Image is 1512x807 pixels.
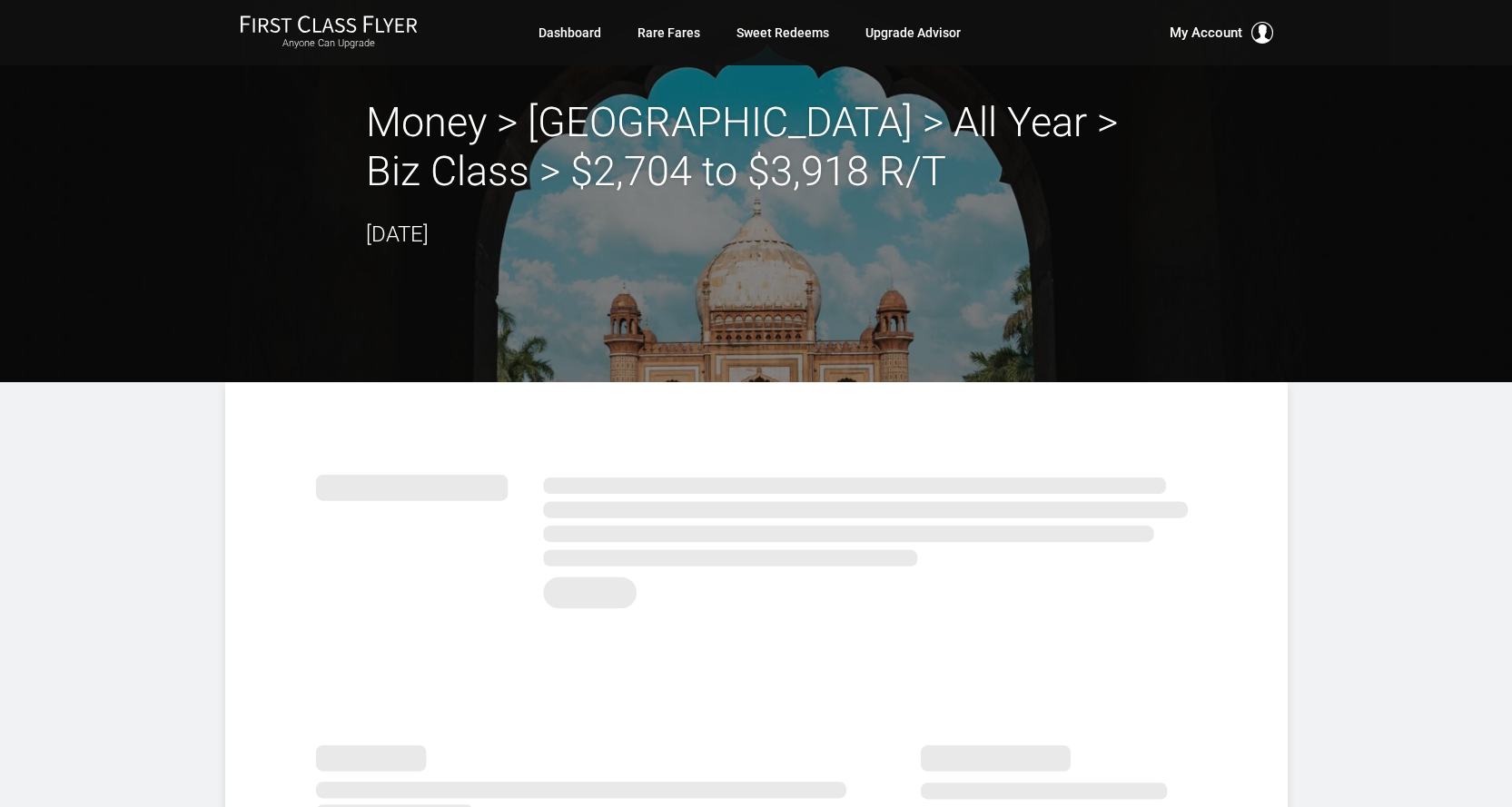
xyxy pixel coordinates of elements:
[366,221,429,247] time: [DATE]
[240,15,418,51] a: First Class FlyerAnyone Can Upgrade
[1170,22,1242,44] span: My Account
[240,37,418,50] small: Anyone Can Upgrade
[865,16,961,49] a: Upgrade Advisor
[240,15,418,34] img: First Class Flyer
[366,98,1147,196] h2: Money > [GEOGRAPHIC_DATA] > All Year > Biz Class > $2,704 to $3,918 R/T
[637,16,700,49] a: Rare Fares
[736,16,829,49] a: Sweet Redeems
[539,16,601,49] a: Dashboard
[1170,22,1273,44] button: My Account
[316,455,1197,619] img: summary.svg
